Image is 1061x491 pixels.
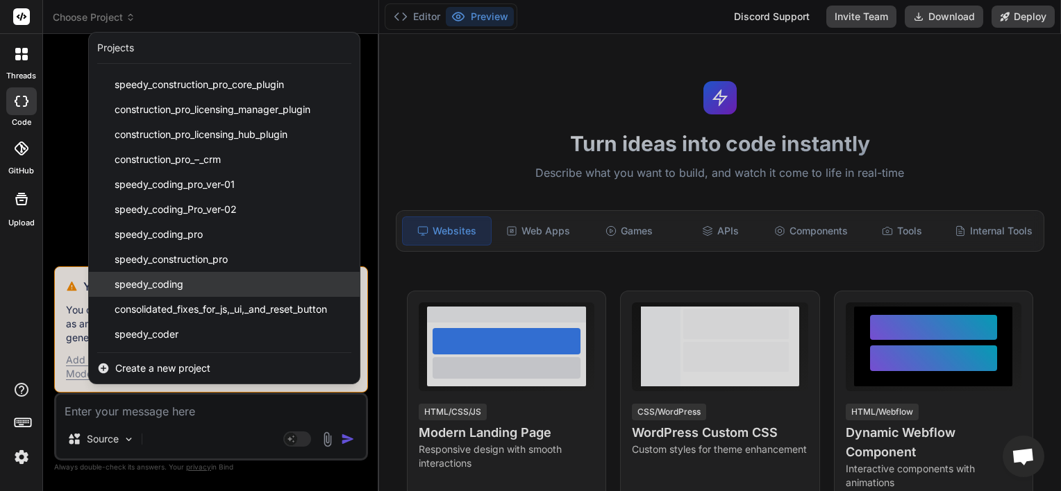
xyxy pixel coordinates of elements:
[115,361,210,375] span: Create a new project
[115,153,221,166] span: construction_pro_–_crm
[12,117,31,128] label: code
[115,252,228,266] span: speedy_construction_pro
[115,327,178,341] span: speedy_coder
[1003,436,1044,477] div: Open chat
[115,78,284,92] span: speedy_construction_pro_core_plugin
[8,217,35,229] label: Upload
[115,227,203,241] span: speedy_coding_pro
[115,277,183,291] span: speedy_coding
[115,302,327,316] span: consolidated_fixes_for_js,_ui,_and_reset_button
[115,178,235,191] span: speedy_coding_pro_ver-01
[97,41,134,55] div: Projects
[8,165,34,177] label: GitHub
[115,203,237,216] span: speedy_coding_Pro_ver-02
[115,103,310,117] span: construction_pro_licensing_manager_plugin
[115,128,287,141] span: construction_pro_licensing_hub_plugin
[10,445,33,469] img: settings
[6,70,36,82] label: threads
